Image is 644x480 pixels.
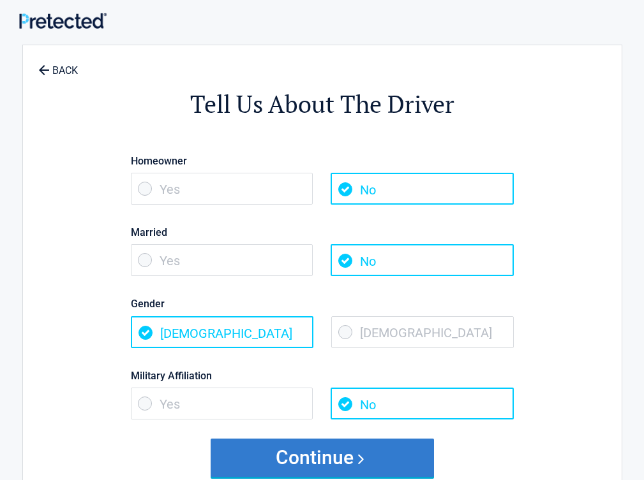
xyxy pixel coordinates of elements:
span: No [331,244,513,276]
label: Military Affiliation [131,367,514,384]
h2: Tell Us About The Driver [93,88,551,120]
span: No [331,173,513,205]
a: BACK [36,54,80,76]
span: No [331,388,513,419]
label: Homeowner [131,152,514,170]
img: Main Logo [19,13,107,29]
span: Yes [131,244,313,276]
span: [DEMOGRAPHIC_DATA] [131,316,313,348]
button: Continue [211,439,434,477]
span: Yes [131,388,313,419]
span: Yes [131,173,313,205]
label: Gender [131,295,514,312]
label: Married [131,224,514,241]
span: [DEMOGRAPHIC_DATA] [331,316,514,348]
